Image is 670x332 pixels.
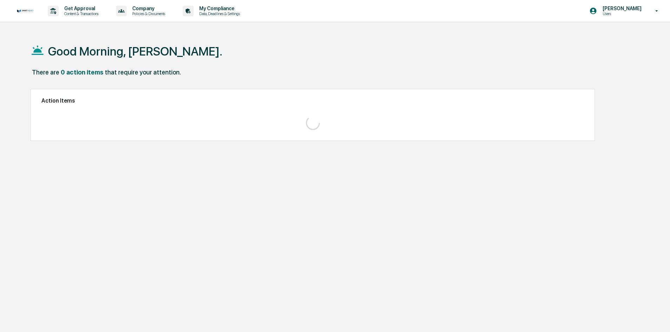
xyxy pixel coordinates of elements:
p: Users [597,11,645,16]
p: My Compliance [194,6,243,11]
p: Get Approval [59,6,102,11]
p: Company [127,6,169,11]
h1: Good Morning, [PERSON_NAME]. [48,44,222,58]
p: Content & Transactions [59,11,102,16]
img: logo [17,9,34,13]
p: [PERSON_NAME] [597,6,645,11]
div: There are [32,69,59,76]
h2: Action Items [41,97,584,104]
p: Data, Deadlines & Settings [194,11,243,16]
div: 0 action items [61,69,103,76]
p: Policies & Documents [127,11,169,16]
div: that require your attention. [105,69,181,76]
